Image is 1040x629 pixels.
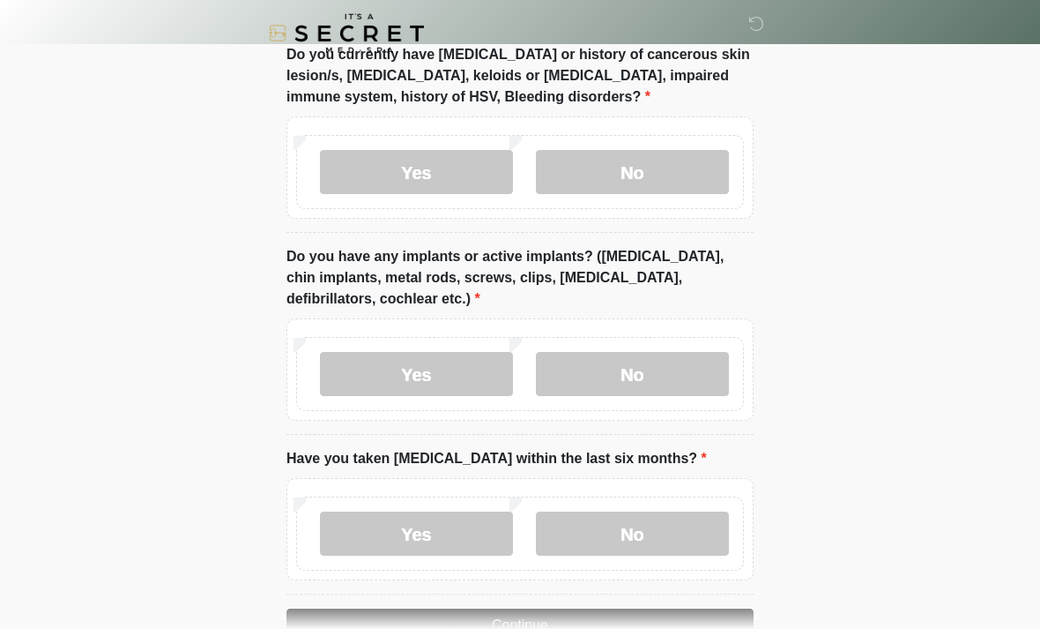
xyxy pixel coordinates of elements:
label: Yes [320,150,513,194]
label: No [536,512,729,556]
label: Yes [320,352,513,396]
img: It's A Secret Med Spa Logo [269,13,424,53]
label: No [536,150,729,194]
label: Have you taken [MEDICAL_DATA] within the last six months? [286,448,707,469]
label: Yes [320,512,513,556]
label: Do you currently have [MEDICAL_DATA] or history of cancerous skin lesion/s, [MEDICAL_DATA], keloi... [286,44,754,108]
label: No [536,352,729,396]
label: Do you have any implants or active implants? ([MEDICAL_DATA], chin implants, metal rods, screws, ... [286,246,754,310]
